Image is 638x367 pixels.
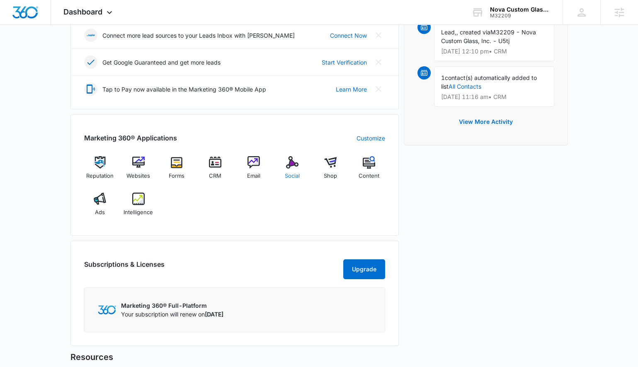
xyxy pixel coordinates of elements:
span: Dashboard [63,7,102,16]
h5: Resources [70,351,568,363]
span: Content [359,172,379,180]
span: Email [247,172,260,180]
span: Shop [324,172,337,180]
span: CRM [209,172,221,180]
span: , created via [456,29,490,36]
p: Marketing 360® Full-Platform [121,301,223,310]
a: Forms [161,156,193,186]
button: View More Activity [451,112,521,132]
p: Get Google Guaranteed and get more leads [102,58,221,67]
p: [DATE] 12:10 pm • CRM [441,48,547,54]
button: Close [372,82,385,96]
div: account name [490,6,551,13]
p: Connect more lead sources to your Leads Inbox with [PERSON_NAME] [102,31,295,40]
a: Intelligence [122,193,154,222]
a: Start Verification [322,58,367,67]
span: contact(s) automatically added to list [441,74,537,90]
a: CRM [199,156,231,186]
p: [DATE] 11:16 am • CRM [441,94,547,100]
a: Social [276,156,308,186]
h2: Marketing 360® Applications [84,133,177,143]
span: Ads [95,208,105,217]
img: Marketing 360 Logo [98,305,116,314]
button: Close [372,29,385,42]
a: Reputation [84,156,116,186]
span: Forms [169,172,184,180]
span: Intelligence [124,208,153,217]
span: 1 [441,74,445,81]
p: Tap to Pay now available in the Marketing 360® Mobile App [102,85,266,94]
a: Websites [122,156,154,186]
span: Websites [126,172,150,180]
span: Reputation [86,172,114,180]
a: Content [353,156,385,186]
span: [DATE] [205,311,223,318]
h2: Subscriptions & Licenses [84,259,165,276]
span: Social [285,172,300,180]
div: account id [490,13,551,19]
button: Close [372,56,385,69]
span: Lead, [441,29,456,36]
a: Customize [357,134,385,142]
p: Your subscription will renew on [121,310,223,319]
a: Shop [315,156,347,186]
a: Ads [84,193,116,222]
a: Email [238,156,270,186]
a: Connect Now [330,31,367,40]
a: All Contacts [449,83,481,90]
a: Learn More [336,85,367,94]
button: Upgrade [343,259,385,279]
